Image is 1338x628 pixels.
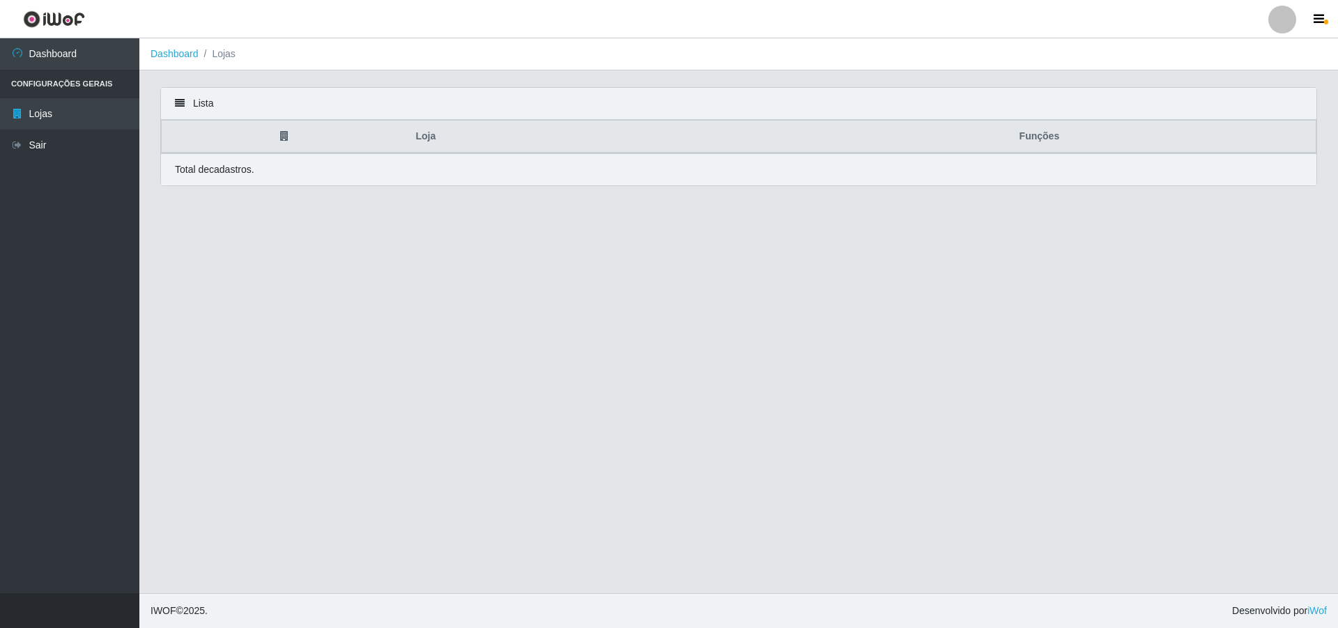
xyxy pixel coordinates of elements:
li: Lojas [199,47,236,61]
img: CoreUI Logo [23,10,85,28]
span: IWOF [151,605,176,616]
div: Lista [161,88,1316,120]
span: Desenvolvido por [1232,604,1327,618]
a: iWof [1307,605,1327,616]
th: Loja [407,121,762,153]
a: Dashboard [151,48,199,59]
th: Funções [763,121,1316,153]
p: Total de cadastros. [175,162,254,177]
span: © 2025 . [151,604,208,618]
nav: breadcrumb [139,38,1338,70]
